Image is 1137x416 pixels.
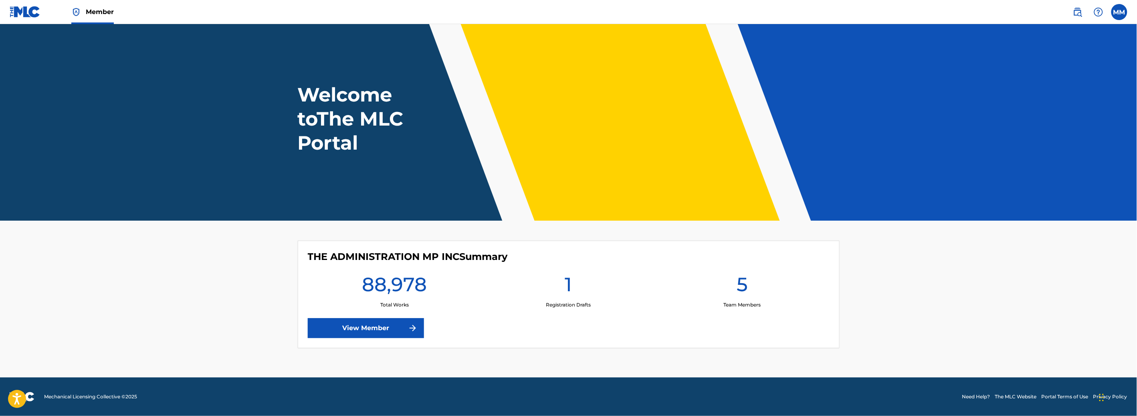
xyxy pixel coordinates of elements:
[380,301,409,308] p: Total Works
[962,393,990,400] a: Need Help?
[1111,4,1127,20] div: User Menu
[362,272,427,301] h1: 88,978
[1093,393,1127,400] a: Privacy Policy
[565,272,572,301] h1: 1
[1097,377,1137,416] iframe: Chat Widget
[308,318,424,338] a: View Member
[1094,7,1103,17] img: help
[546,301,591,308] p: Registration Drafts
[1042,393,1089,400] a: Portal Terms of Use
[298,83,448,155] h1: Welcome to The MLC Portal
[408,323,418,333] img: f7272a7cc735f4ea7f67.svg
[737,272,748,301] h1: 5
[1070,4,1086,20] a: Public Search
[1091,4,1107,20] div: Help
[86,7,114,16] span: Member
[44,393,137,400] span: Mechanical Licensing Collective © 2025
[724,301,761,308] p: Team Members
[71,7,81,17] img: Top Rightsholder
[1099,386,1104,410] div: Drag
[10,6,40,18] img: MLC Logo
[1073,7,1082,17] img: search
[995,393,1037,400] a: The MLC Website
[308,251,508,263] h4: THE ADMINISTRATION MP INC
[10,392,34,402] img: logo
